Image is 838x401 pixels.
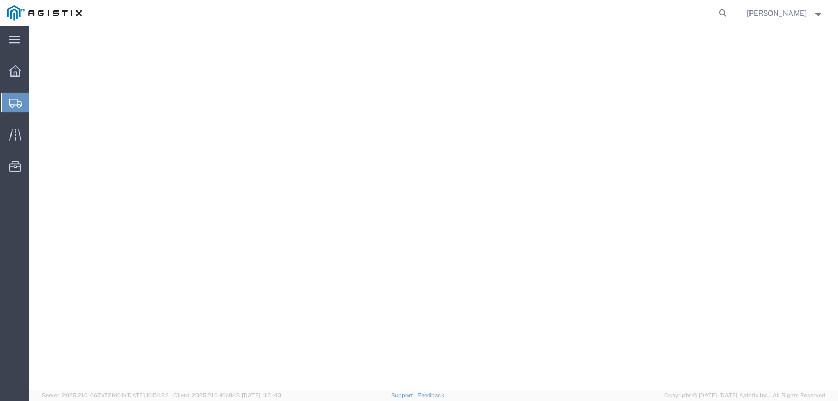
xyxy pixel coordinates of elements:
iframe: FS Legacy Container [29,26,838,390]
button: [PERSON_NAME] [746,7,824,19]
a: Feedback [417,392,444,398]
span: [DATE] 11:51:43 [242,392,281,398]
a: Support [391,392,417,398]
span: Melissa Reynero [747,7,807,19]
span: [DATE] 10:54:32 [126,392,169,398]
span: Copyright © [DATE]-[DATE] Agistix Inc., All Rights Reserved [664,391,825,400]
span: Server: 2025.21.0-667a72bf6fa [42,392,169,398]
span: Client: 2025.21.0-f0c8481 [173,392,281,398]
img: logo [7,5,82,21]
